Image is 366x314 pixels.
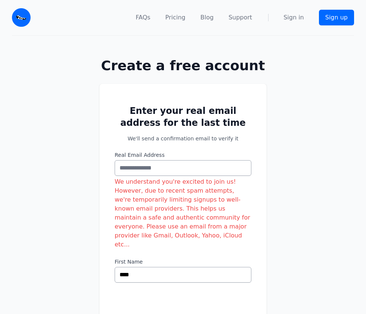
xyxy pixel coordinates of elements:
h2: Enter your real email address for the last time [115,105,251,129]
a: FAQs [136,13,150,22]
a: Blog [201,13,214,22]
img: Email Monster [12,8,31,27]
a: Support [229,13,252,22]
div: We understand you're excited to join us! However, due to recent spam attempts, we're temporarily ... [115,177,251,249]
a: Sign up [319,10,354,25]
a: Pricing [165,13,186,22]
p: We'll send a confirmation email to verify it [115,135,251,142]
h1: Create a free account [75,60,291,72]
label: Real Email Address [115,151,251,159]
label: First Name [115,258,251,265]
a: Sign in [283,13,304,22]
